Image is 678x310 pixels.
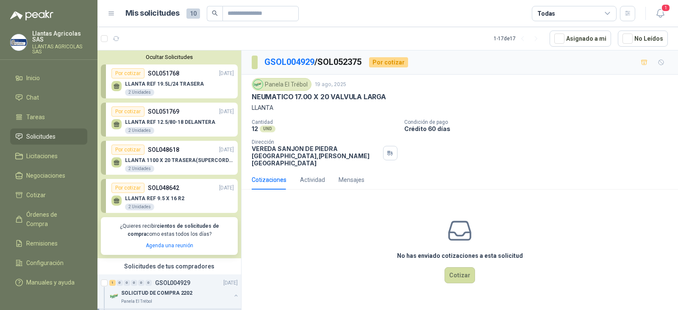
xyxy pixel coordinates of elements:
div: 2 Unidades [125,89,154,96]
p: LLANTAS AGRICOLAS SAS [32,44,87,54]
b: cientos de solicitudes de compra [128,223,219,237]
div: Por cotizar [111,183,144,193]
p: SOLICITUD DE COMPRA 2202 [121,289,192,297]
a: Tareas [10,109,87,125]
a: Por cotizarSOL051768[DATE] LLANTA REF 19.5L/24 TRASERA2 Unidades [101,64,238,98]
div: Cotizaciones [252,175,286,184]
img: Company Logo [109,291,119,302]
p: SOL048618 [148,145,179,154]
h3: No has enviado cotizaciones a esta solicitud [397,251,523,260]
a: Chat [10,89,87,106]
div: Por cotizar [111,106,144,117]
div: 0 [145,280,152,286]
a: Manuales y ayuda [10,274,87,290]
p: [DATE] [219,146,234,154]
a: Cotizar [10,187,87,203]
p: Crédito 60 días [404,125,675,132]
p: SOL051768 [148,69,179,78]
p: / SOL052375 [264,56,362,69]
img: Company Logo [11,34,27,50]
div: 2 Unidades [125,204,154,210]
div: Panela El Trébol [252,78,311,91]
p: SOL051769 [148,107,179,116]
p: [DATE] [223,279,238,287]
a: Remisiones [10,235,87,251]
span: Tareas [26,112,45,122]
span: Configuración [26,258,64,268]
a: Órdenes de Compra [10,207,87,232]
div: UND [260,126,275,132]
span: search [212,10,218,16]
a: Por cotizarSOL051769[DATE] LLANTA REF 12.5/80-18 DELANTERA2 Unidades [101,103,238,137]
p: LLANTA REF 9.5 X 16 R2 [125,195,184,201]
button: Asignado a mi [550,31,611,47]
span: Chat [26,93,39,102]
div: Ocultar SolicitudesPor cotizarSOL051768[DATE] LLANTA REF 19.5L/24 TRASERA2 UnidadesPor cotizarSOL... [97,50,241,258]
div: Actividad [300,175,325,184]
p: Cantidad [252,119,397,125]
span: 10 [186,8,200,19]
a: Solicitudes [10,128,87,145]
button: 1 [653,6,668,21]
span: Cotizar [26,190,46,200]
p: Condición de pago [404,119,675,125]
span: Inicio [26,73,40,83]
button: No Leídos [618,31,668,47]
div: 0 [138,280,144,286]
p: GSOL004929 [155,280,190,286]
p: 19 ago, 2025 [315,81,346,89]
span: Licitaciones [26,151,58,161]
div: 0 [117,280,123,286]
p: 12 [252,125,258,132]
span: 1 [661,4,670,12]
p: Llantas Agricolas SAS [32,31,87,42]
span: Órdenes de Compra [26,210,79,229]
p: VEREDA SANJON DE PIEDRA [GEOGRAPHIC_DATA] , [PERSON_NAME][GEOGRAPHIC_DATA] [252,145,380,167]
a: Por cotizarSOL048642[DATE] LLANTA REF 9.5 X 16 R22 Unidades [101,179,238,213]
p: LLANTA REF 12.5/80-18 DELANTERA [125,119,215,125]
p: [DATE] [219,70,234,78]
div: Por cotizar [111,145,144,155]
button: Cotizar [445,267,475,283]
div: 0 [124,280,130,286]
p: LLANTA [252,103,668,112]
p: SOL048642 [148,183,179,193]
span: Solicitudes [26,132,56,141]
p: LLANTA 1100 X 20 TRASERA(SUPERCORDILLER) [125,157,234,163]
div: Solicitudes de tus compradores [97,258,241,274]
p: LLANTA REF 19.5L/24 TRASERA [125,81,204,87]
a: Configuración [10,255,87,271]
div: Mensajes [339,175,364,184]
button: Ocultar Solicitudes [101,54,238,60]
div: Por cotizar [369,57,408,67]
img: Company Logo [253,80,263,89]
p: NEUMATICO 17.00 X 20 VALVULA LARGA [252,92,386,101]
div: 1 [109,280,116,286]
div: Por cotizar [111,68,144,78]
a: Inicio [10,70,87,86]
p: [DATE] [219,108,234,116]
a: Negociaciones [10,168,87,184]
a: GSOL004929 [264,57,314,67]
a: 1 0 0 0 0 0 GSOL004929[DATE] Company LogoSOLICITUD DE COMPRA 2202Panela El Trébol [109,278,239,305]
p: Panela El Trébol [121,298,152,305]
p: [DATE] [219,184,234,192]
a: Por cotizarSOL048618[DATE] LLANTA 1100 X 20 TRASERA(SUPERCORDILLER)2 Unidades [101,141,238,175]
div: 0 [131,280,137,286]
a: Licitaciones [10,148,87,164]
a: Agenda una reunión [146,243,193,249]
div: 2 Unidades [125,127,154,134]
span: Negociaciones [26,171,65,180]
div: Todas [537,9,555,18]
div: 1 - 17 de 17 [494,32,543,45]
p: ¿Quieres recibir como estas todos los días? [106,222,233,238]
h1: Mis solicitudes [125,7,180,20]
p: Dirección [252,139,380,145]
span: Remisiones [26,239,58,248]
img: Logo peakr [10,10,53,20]
div: 2 Unidades [125,165,154,172]
span: Manuales y ayuda [26,278,75,287]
